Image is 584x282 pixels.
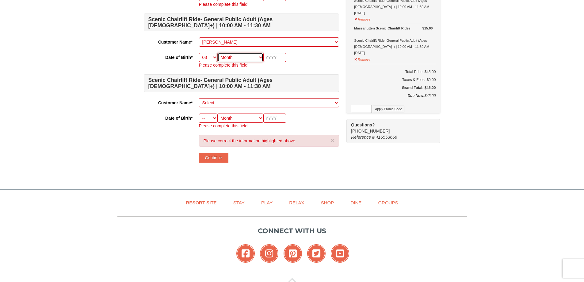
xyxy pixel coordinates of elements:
a: Dine [343,196,369,210]
a: Play [254,196,280,210]
a: Relax [281,196,312,210]
h5: Grand Total: $45.00 [351,85,436,91]
div: Massanutten Scenic Chairlift Rides [354,25,433,31]
input: YYYY [263,114,286,123]
strong: $15.00 [422,25,433,31]
div: Please correct the information highlighted above. [199,135,339,147]
span: Reference # [351,135,374,140]
a: Stay [226,196,252,210]
button: Remove [354,55,371,63]
strong: Customer Name* [158,100,193,105]
p: Please complete this field. [199,1,339,7]
p: Please complete this field. [199,62,339,68]
button: Remove [354,15,371,22]
h4: Scenic Chairlift Ride- General Public Adult (Ages [DEMOGRAPHIC_DATA]+) | 10:00 AM - 11:30 AM [144,14,339,31]
strong: Questions? [351,122,375,127]
button: Apply Promo Code [373,106,404,112]
div: Taxes & Fees: $0.00 [351,77,436,83]
strong: Date of Birth* [165,55,193,60]
button: × [331,137,334,143]
h6: Total Price: $45.00 [351,69,436,75]
input: YYYY [263,53,286,62]
a: Groups [370,196,406,210]
a: Shop [313,196,342,210]
strong: Customer Name* [158,40,193,44]
h4: Scenic Chairlift Ride- General Public Adult (Ages [DEMOGRAPHIC_DATA]+) | 10:00 AM - 11:30 AM [144,74,339,92]
p: Connect with us [117,226,467,236]
span: [PHONE_NUMBER] [351,122,429,133]
div: Scenic Chairlift Ride- General Public Adult (Ages [DEMOGRAPHIC_DATA]+) | 10:00 AM - 11:30 AM [DATE] [354,25,433,56]
strong: Due Now: [407,94,424,98]
div: $45.00 [351,93,436,105]
p: Please complete this field. [199,123,339,129]
button: Continue [199,153,228,163]
a: Resort Site [178,196,224,210]
span: 416553666 [376,135,397,140]
strong: Date of Birth* [165,116,193,121]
